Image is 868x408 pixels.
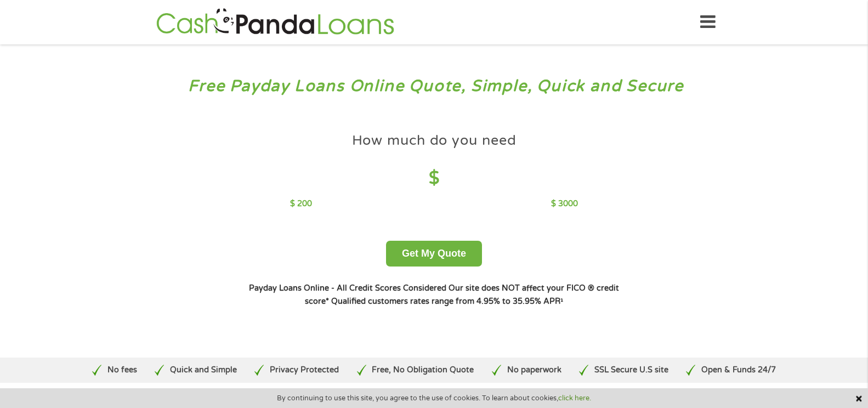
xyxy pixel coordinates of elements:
span: By continuing to use this site, you agree to the use of cookies. To learn about cookies, [277,394,591,402]
strong: Payday Loans Online - All Credit Scores Considered [249,284,446,293]
h4: How much do you need [352,132,517,150]
p: No fees [107,364,137,376]
img: GetLoanNow Logo [153,7,398,38]
strong: Our site does NOT affect your FICO ® credit score* [305,284,619,306]
p: Quick and Simple [170,364,237,376]
p: $ 3000 [551,198,578,210]
p: Privacy Protected [270,364,339,376]
p: SSL Secure U.S site [594,364,668,376]
p: Open & Funds 24/7 [701,364,776,376]
button: Get My Quote [386,241,482,267]
p: No paperwork [507,364,561,376]
h4: $ [290,167,578,190]
p: Free, No Obligation Quote [372,364,474,376]
p: $ 200 [290,198,312,210]
h3: Free Payday Loans Online Quote, Simple, Quick and Secure [32,76,837,97]
a: click here. [558,394,591,403]
strong: Qualified customers rates range from 4.95% to 35.95% APR¹ [331,297,563,306]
